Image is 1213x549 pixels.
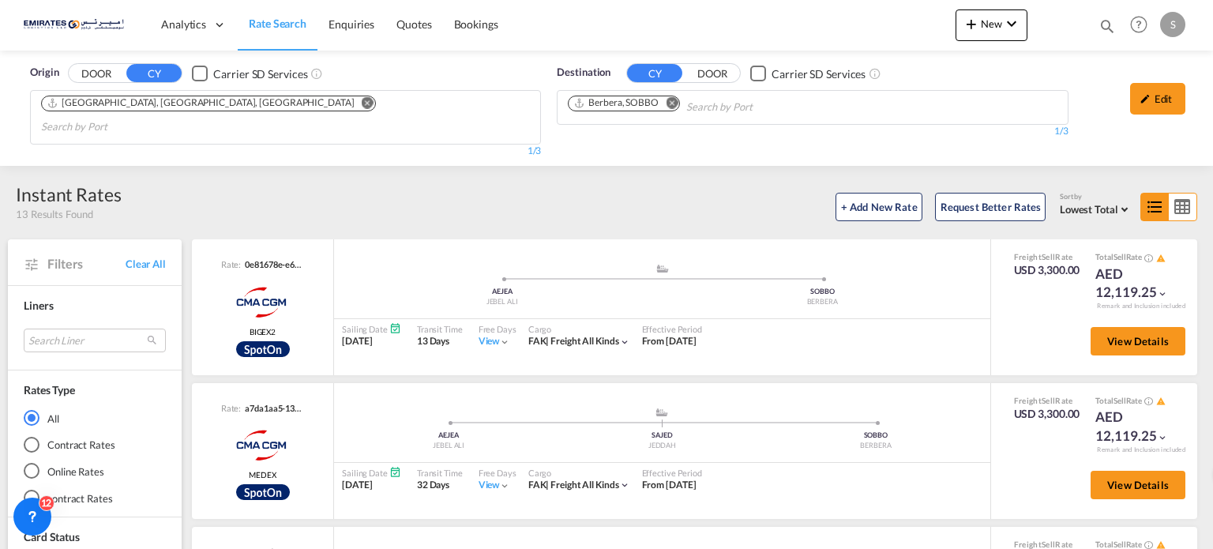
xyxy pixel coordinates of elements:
[642,335,697,347] span: From [DATE]
[962,14,981,33] md-icon: icon-plus 400-fg
[1142,396,1153,408] button: Spot Rates are dynamic & can fluctuate with time
[642,335,697,348] div: From 29 Sep 2025
[627,64,682,82] button: CY
[236,341,290,357] img: CMA_CGM_Spot.png
[342,287,663,297] div: AEJEA
[528,479,551,491] span: FAK
[528,323,630,335] div: Cargo
[685,65,740,83] button: DOOR
[24,529,80,545] div: Card Status
[479,479,511,492] div: Viewicon-chevron-down
[769,441,982,451] div: BERBERA
[619,337,630,348] md-icon: icon-chevron-down
[342,297,663,307] div: JEBEL ALI
[126,257,166,271] span: Clear All
[565,91,843,120] md-chips-wrap: Chips container. Use arrow keys to select chips.
[555,441,768,451] div: JEDDAH
[69,65,124,83] button: DOOR
[24,7,130,43] img: c67187802a5a11ec94275b5db69a26e6.png
[223,283,302,322] img: CMACGM Spot
[1085,302,1197,310] div: Remark and Inclusion included
[1160,12,1185,37] div: S
[642,467,702,479] div: Effective Period
[1156,254,1166,263] md-icon: icon-alert
[528,335,551,347] span: FAK
[24,410,166,426] md-radio-button: All
[24,437,166,453] md-radio-button: Contract Rates
[663,297,983,307] div: BERBERA
[1156,397,1166,406] md-icon: icon-alert
[557,125,1068,138] div: 1/3
[653,265,672,273] md-icon: assets/icons/custom/ship-fill.svg
[16,207,92,221] span: 13 Results Found
[1169,194,1196,220] md-icon: icon-table-large
[1014,395,1080,406] div: Freight Rate
[1060,203,1118,216] span: Lowest Total
[1113,396,1126,405] span: Sell
[555,431,768,441] div: SAJED
[663,287,983,297] div: SOBBO
[236,484,290,500] img: CMA_CGM_Spot.png
[417,323,463,335] div: Transit Time
[24,464,166,479] md-radio-button: Online Rates
[1125,11,1160,39] div: Help
[161,17,206,32] span: Analytics
[479,335,511,348] div: Viewicon-chevron-down
[1157,432,1168,443] md-icon: icon-chevron-down
[528,479,619,492] div: freight all kinds
[1155,252,1166,264] button: icon-alert
[1014,262,1080,278] div: USD 3,300.00
[935,193,1046,221] button: Request Better Rates
[39,91,532,140] md-chips-wrap: Chips container. Use arrow keys to select chips.
[126,64,182,82] button: CY
[642,323,702,335] div: Effective Period
[642,479,697,491] span: From [DATE]
[417,479,463,492] div: 32 Days
[769,431,982,441] div: SOBBO
[1140,93,1151,104] md-icon: icon-pencil
[1091,327,1185,355] button: View Details
[652,408,671,416] md-icon: assets/icons/custom/ship-fill.svg
[1107,335,1169,348] span: View Details
[389,466,401,478] md-icon: Schedules Available
[47,96,355,110] div: Port of Jebel Ali, Jebel Ali, AEJEA
[1014,406,1080,422] div: USD 3,300.00
[962,17,1021,30] span: New
[236,484,290,500] div: Rollable available
[310,67,323,80] md-icon: Unchecked: Search for CY (Container Yard) services for all selected carriers.Checked : Search for...
[24,490,166,506] md-radio-button: contract Rates
[342,479,401,492] div: [DATE]
[47,96,358,110] div: Press delete to remove this chip.
[1098,17,1116,35] md-icon: icon-magnify
[249,469,276,480] span: MEDEX
[16,182,122,207] div: Instant Rates
[351,96,375,112] button: Remove
[342,431,555,441] div: AEJEA
[499,337,510,348] md-icon: icon-chevron-down
[1113,252,1126,261] span: Sell
[1130,83,1185,115] div: icon-pencilEdit
[223,426,302,465] img: CMACGM Spot
[389,322,401,334] md-icon: Schedules Available
[1155,396,1166,408] button: icon-alert
[454,17,498,31] span: Bookings
[1042,540,1055,549] span: Sell
[250,326,276,337] span: BIGEX2
[1060,192,1132,202] div: Sort by
[1125,11,1152,38] span: Help
[1042,396,1055,405] span: Sell
[342,323,401,335] div: Sailing Date
[546,479,549,491] span: |
[1095,395,1174,408] div: Total Rate
[772,66,866,82] div: Carrier SD Services
[47,255,126,273] span: Filters
[417,335,463,348] div: 13 Days
[1142,252,1153,264] button: Spot Rates are dynamic & can fluctuate with time
[869,67,881,80] md-icon: Unchecked: Search for CY (Container Yard) services for all selected carriers.Checked : Search for...
[557,65,610,81] span: Destination
[342,441,555,451] div: JEBEL ALI
[528,335,619,348] div: freight all kinds
[221,402,242,414] span: Rate:
[241,402,304,414] div: a7da1aa5-1397-4c21-b0de-3137458efeb9.0c144d3c-13ed-300b-9937-ba08d68471fb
